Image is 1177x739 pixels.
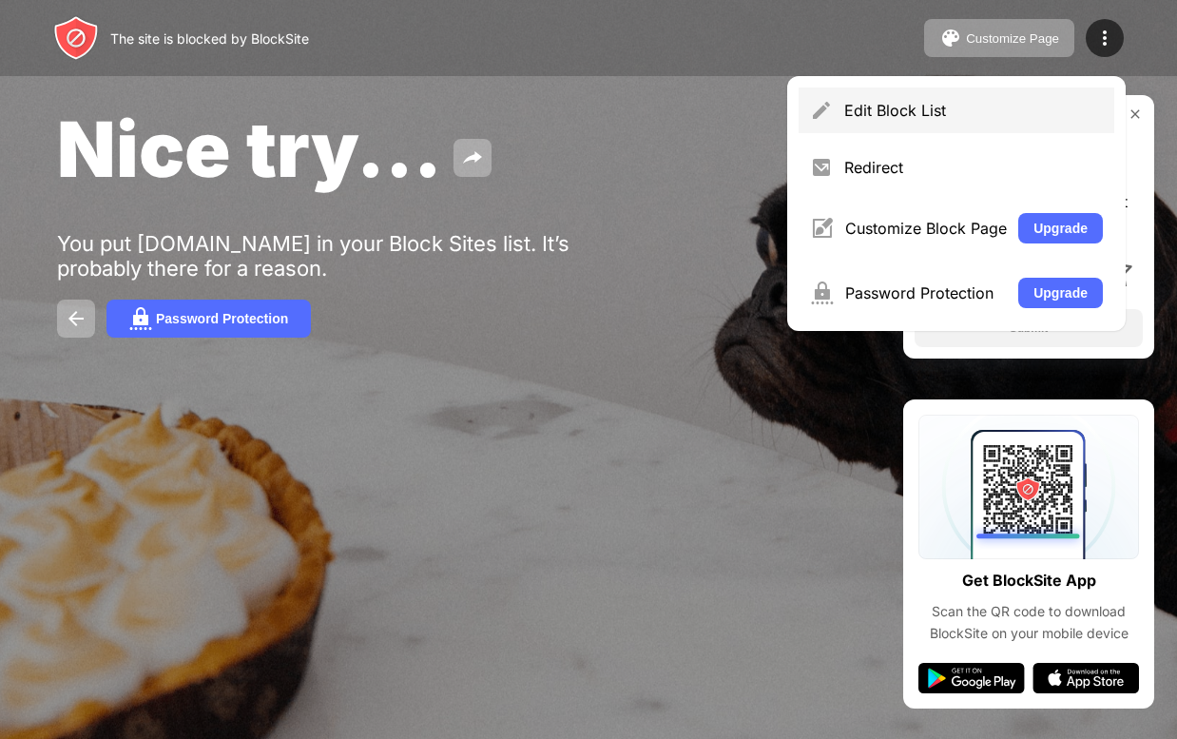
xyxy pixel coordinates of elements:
img: app-store.svg [1032,663,1139,693]
div: Customize Page [966,31,1059,46]
img: menu-password.svg [810,282,834,304]
div: Password Protection [156,311,288,326]
div: Edit Block List [844,101,1103,120]
div: Customize Block Page [845,219,1007,238]
img: password.svg [129,307,152,330]
div: You put [DOMAIN_NAME] in your Block Sites list. It’s probably there for a reason. [57,231,645,281]
img: rate-us-close.svg [1128,107,1143,122]
button: Upgrade [1018,278,1103,308]
img: back.svg [65,307,87,330]
div: The site is blocked by BlockSite [110,30,309,47]
button: Customize Page [924,19,1074,57]
img: menu-pencil.svg [810,99,833,122]
div: Get BlockSite App [962,567,1096,594]
span: Nice try... [57,103,442,195]
img: menu-icon.svg [1093,27,1116,49]
button: Upgrade [1018,213,1103,243]
div: Redirect [844,158,1103,177]
img: menu-customize.svg [810,217,834,240]
img: menu-redirect.svg [810,156,833,179]
div: Scan the QR code to download BlockSite on your mobile device [918,601,1139,644]
img: google-play.svg [918,663,1025,693]
img: qrcode.svg [918,415,1139,559]
button: Password Protection [106,300,311,338]
img: header-logo.svg [53,15,99,61]
img: pallet.svg [939,27,962,49]
div: Password Protection [845,283,1007,302]
img: share.svg [461,146,484,169]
